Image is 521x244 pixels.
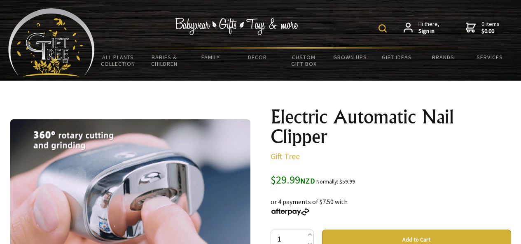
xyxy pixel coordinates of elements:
[271,107,511,146] h1: Electric Automatic Nail Clipper
[420,49,466,66] a: Brands
[466,21,500,35] a: 0 items$0.00
[316,178,355,185] small: Normally: $59.99
[466,49,513,66] a: Services
[418,28,439,35] strong: Sign in
[271,208,310,216] img: Afterpay
[188,49,234,66] a: Family
[404,21,439,35] a: Hi there,Sign in
[327,49,374,66] a: Grown Ups
[300,176,315,186] span: NZD
[378,24,387,33] img: product search
[418,21,439,35] span: Hi there,
[271,151,300,161] a: Gift Tree
[481,28,500,35] strong: $0.00
[141,49,188,72] a: Babies & Children
[271,187,511,216] div: or 4 payments of $7.50 with
[95,49,141,72] a: All Plants Collection
[280,49,327,72] a: Custom Gift Box
[8,8,95,77] img: Babyware - Gifts - Toys and more...
[234,49,280,66] a: Decor
[374,49,420,66] a: Gift Ideas
[481,20,500,35] span: 0 items
[175,18,299,35] img: Babywear - Gifts - Toys & more
[271,173,315,186] span: $29.99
